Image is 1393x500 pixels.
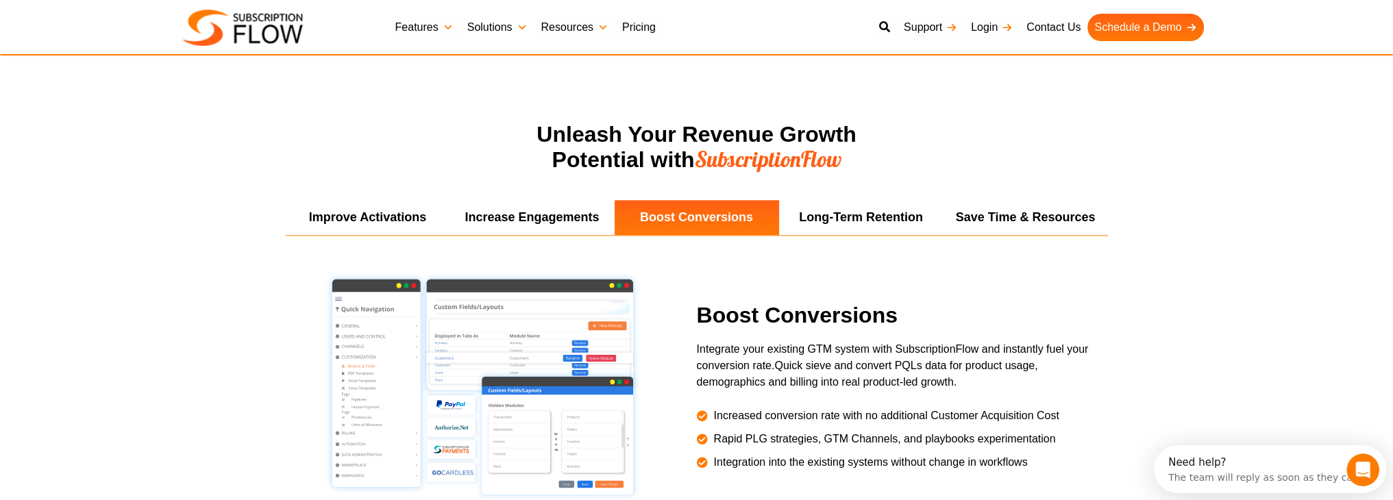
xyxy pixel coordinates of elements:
[697,303,1101,328] h2: Boost Conversions
[389,14,460,41] a: Features
[697,341,1101,390] p: Quick sieve and convert PQLs data for product usage, demographics and billing into real product-l...
[944,200,1108,235] li: Save Time & Resources
[534,14,615,41] a: Resources
[423,122,971,173] h2: Unleash Your Revenue Growth Potential with
[450,200,615,235] li: Increase Engagements
[711,454,1028,471] span: Integration into the existing systems without change in workflows
[14,23,205,37] div: The team will reply as soon as they can
[964,14,1020,41] a: Login
[1346,453,1379,486] iframe: Intercom live chat
[779,200,944,235] li: Long-Term Retention
[615,200,779,235] li: Boost Conversions
[1087,14,1203,41] a: Schedule a Demo
[1020,14,1087,41] a: Contact Us
[615,14,663,41] a: Pricing
[897,14,964,41] a: Support
[183,10,303,46] img: Subscriptionflow
[14,12,205,23] div: Need help?
[711,431,1056,447] span: Rapid PLG strategies, GTM Channels, and playbooks experimentation
[697,343,1089,371] span: Integrate your existing GTM system with SubscriptionFlow and instantly fuel your conversion rate.
[460,14,534,41] a: Solutions
[695,145,841,173] span: SubscriptionFlow
[5,5,245,43] div: Open Intercom Messenger
[1154,445,1386,493] iframe: Intercom live chat discovery launcher
[286,200,450,235] li: Improve Activations
[711,408,1059,424] span: Increased conversion rate with no additional Customer Acquisition Cost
